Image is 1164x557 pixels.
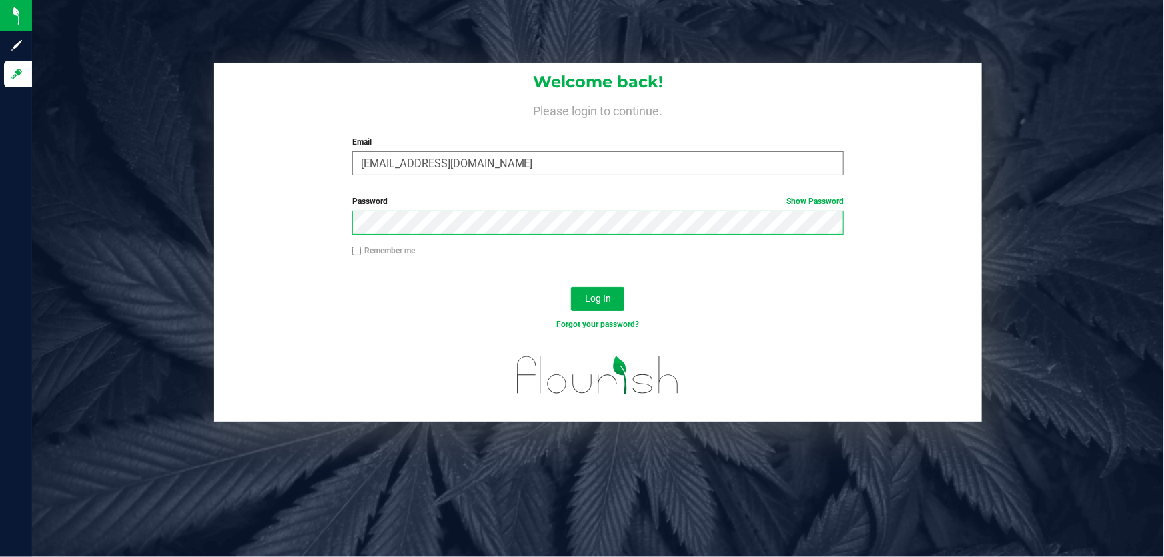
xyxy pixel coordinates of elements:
[352,197,388,206] span: Password
[352,247,362,256] input: Remember me
[786,197,844,206] a: Show Password
[585,293,611,304] span: Log In
[502,344,694,406] img: flourish_logo.svg
[352,136,844,148] label: Email
[214,101,982,117] h4: Please login to continue.
[571,287,624,311] button: Log In
[10,39,23,52] inline-svg: Sign up
[10,67,23,81] inline-svg: Log in
[352,245,415,257] label: Remember me
[214,73,982,91] h1: Welcome back!
[556,320,639,329] a: Forgot your password?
